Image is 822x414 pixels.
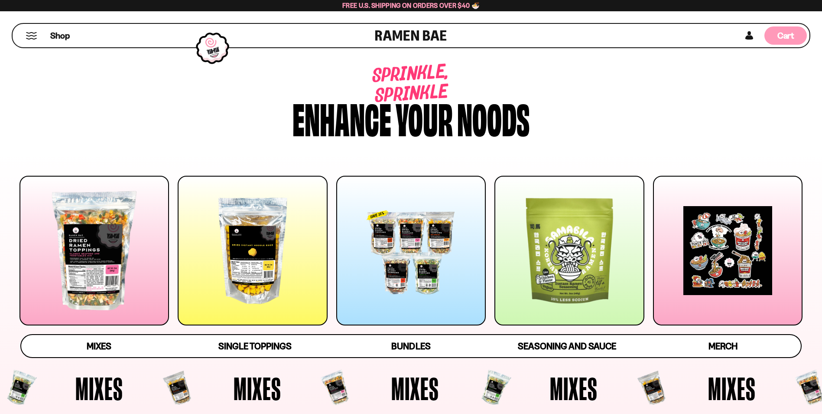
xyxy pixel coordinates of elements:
[489,335,645,357] a: Seasoning and Sauce
[342,1,480,10] span: Free U.S. Shipping on Orders over $40 🍜
[177,335,333,357] a: Single Toppings
[292,97,391,138] div: Enhance
[391,372,439,404] span: Mixes
[550,372,598,404] span: Mixes
[396,97,453,138] div: your
[708,372,756,404] span: Mixes
[234,372,281,404] span: Mixes
[50,26,70,45] a: Shop
[764,24,807,47] div: Cart
[708,341,738,352] span: Merch
[457,97,530,138] div: noods
[391,341,430,352] span: Bundles
[333,335,489,357] a: Bundles
[21,335,177,357] a: Mixes
[777,30,794,41] span: Cart
[75,372,123,404] span: Mixes
[26,32,37,39] button: Mobile Menu Trigger
[87,341,111,352] span: Mixes
[645,335,801,357] a: Merch
[518,341,616,352] span: Seasoning and Sauce
[218,341,292,352] span: Single Toppings
[50,30,70,42] span: Shop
